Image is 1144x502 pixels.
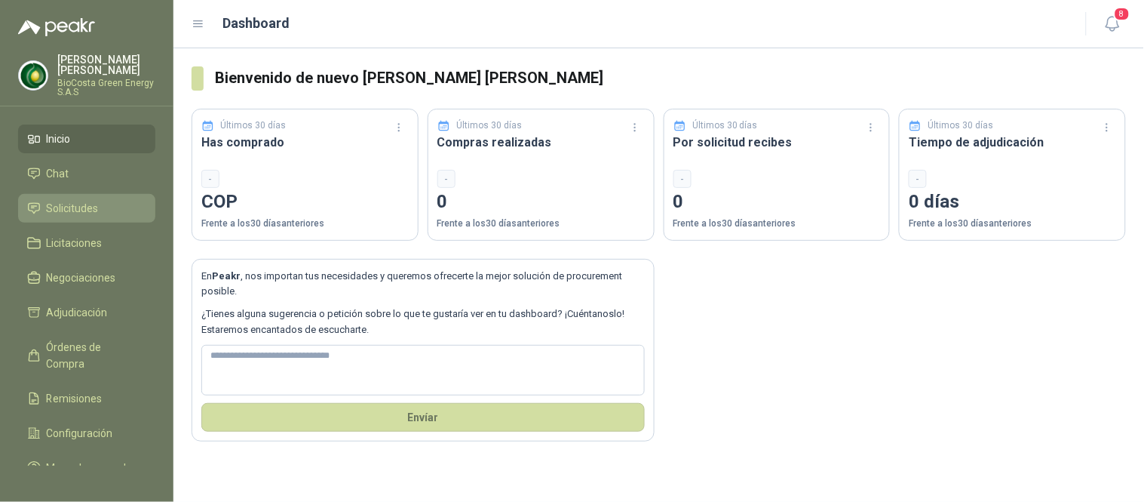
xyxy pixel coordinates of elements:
[47,200,99,217] span: Solicitudes
[212,270,241,282] b: Peakr
[47,304,108,321] span: Adjudicación
[201,188,409,217] p: COP
[1099,11,1126,38] button: 8
[47,460,133,476] span: Manuales y ayuda
[673,170,692,188] div: -
[909,170,927,188] div: -
[47,339,141,372] span: Órdenes de Compra
[673,133,881,152] h3: Por solicitud recibes
[909,133,1116,152] h3: Tiempo de adjudicación
[57,54,155,75] p: [PERSON_NAME] [PERSON_NAME]
[216,66,1126,90] h3: Bienvenido de nuevo [PERSON_NAME] [PERSON_NAME]
[18,419,155,448] a: Configuración
[47,425,113,442] span: Configuración
[201,403,645,432] button: Envíar
[18,194,155,223] a: Solicitudes
[19,61,48,90] img: Company Logo
[201,269,645,300] p: En , nos importan tus necesidades y queremos ofrecerte la mejor solución de procurement posible.
[437,217,645,231] p: Frente a los 30 días anteriores
[18,159,155,188] a: Chat
[223,13,290,34] h1: Dashboard
[57,79,155,97] p: BioCosta Green Energy S.A.S
[18,454,155,482] a: Manuales y ayuda
[18,229,155,257] a: Licitaciones
[18,263,155,292] a: Negociaciones
[47,131,71,147] span: Inicio
[18,333,155,378] a: Órdenes de Compra
[928,119,994,133] p: Últimos 30 días
[909,217,1116,231] p: Frente a los 30 días anteriores
[201,217,409,231] p: Frente a los 30 días anteriores
[673,188,881,217] p: 0
[692,119,758,133] p: Últimos 30 días
[18,298,155,327] a: Adjudicación
[201,170,219,188] div: -
[201,133,409,152] h3: Has comprado
[18,125,155,153] a: Inicio
[456,119,522,133] p: Últimos 30 días
[673,217,881,231] p: Frente a los 30 días anteriores
[18,18,95,36] img: Logo peakr
[437,170,455,188] div: -
[201,306,645,337] p: ¿Tienes alguna sugerencia o petición sobre lo que te gustaría ver en tu dashboard? ¡Cuéntanoslo! ...
[221,119,287,133] p: Últimos 30 días
[437,133,645,152] h3: Compras realizadas
[1114,7,1130,21] span: 8
[47,235,103,251] span: Licitaciones
[437,188,645,217] p: 0
[47,269,116,286] span: Negociaciones
[47,390,103,407] span: Remisiones
[18,384,155,413] a: Remisiones
[909,188,1116,217] p: 0 días
[47,165,69,182] span: Chat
